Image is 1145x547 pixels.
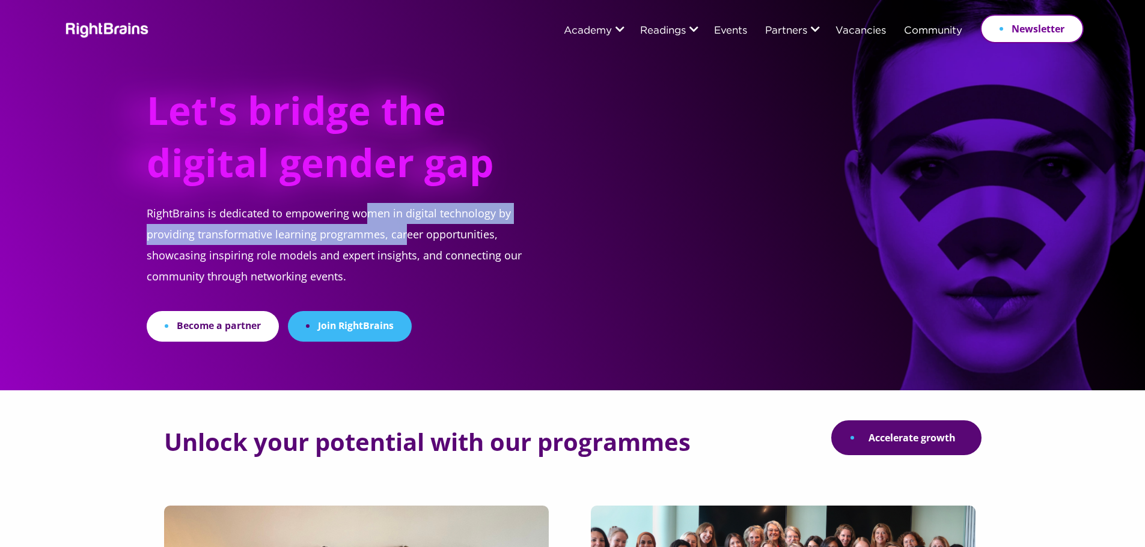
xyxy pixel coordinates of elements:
a: Newsletter [980,14,1084,43]
a: Vacancies [835,26,886,37]
h1: Let's bridge the digital gender gap [147,84,507,203]
img: Rightbrains [62,20,149,38]
a: Join RightBrains [288,311,412,342]
p: RightBrains is dedicated to empowering women in digital technology by providing transformative le... [147,203,551,311]
a: Partners [765,26,807,37]
a: Academy [564,26,612,37]
a: Events [714,26,747,37]
a: Readings [640,26,686,37]
h2: Unlock your potential with our programmes [164,429,691,455]
a: Community [904,26,962,37]
a: Accelerate growth [831,420,982,455]
a: Become a partner [147,311,279,342]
